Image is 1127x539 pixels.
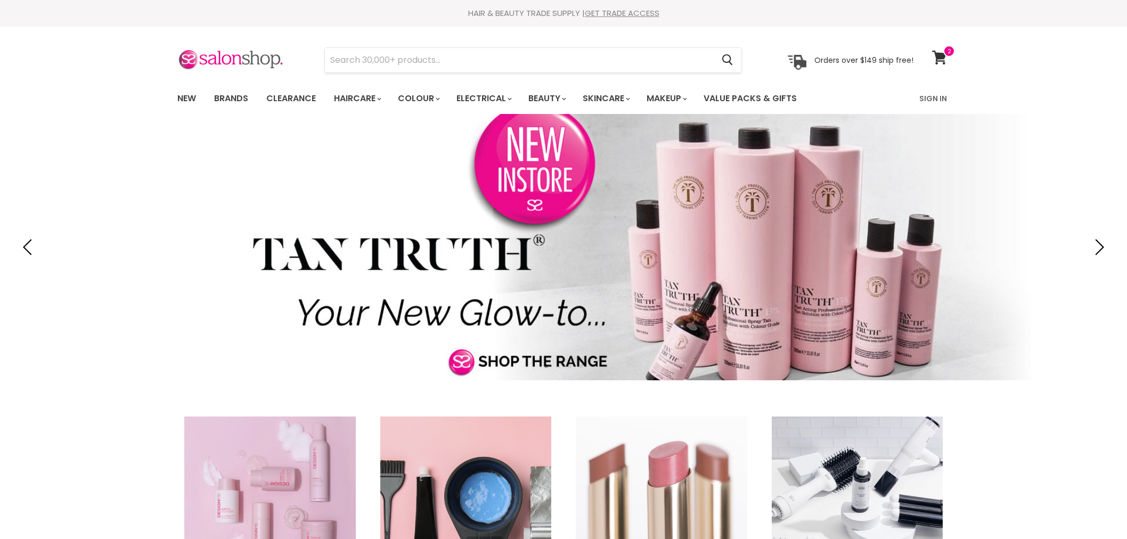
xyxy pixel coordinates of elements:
[258,87,324,110] a: Clearance
[568,364,571,368] li: Page dot 3
[913,87,953,110] a: Sign In
[164,8,963,19] div: HAIR & BEAUTY TRADE SUPPLY |
[169,87,204,110] a: New
[556,364,560,368] li: Page dot 2
[1087,236,1108,258] button: Next
[520,87,573,110] a: Beauty
[169,83,859,114] ul: Main menu
[696,87,805,110] a: Value Packs & Gifts
[324,47,742,73] form: Product
[326,87,388,110] a: Haircare
[585,7,659,19] a: GET TRADE ACCESS
[19,236,40,258] button: Previous
[575,87,636,110] a: Skincare
[814,55,913,64] p: Orders over $149 ship free!
[206,87,256,110] a: Brands
[544,364,548,368] li: Page dot 1
[579,364,583,368] li: Page dot 4
[164,83,963,114] nav: Main
[325,48,713,72] input: Search
[390,87,446,110] a: Colour
[448,87,518,110] a: Electrical
[639,87,693,110] a: Makeup
[713,48,741,72] button: Search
